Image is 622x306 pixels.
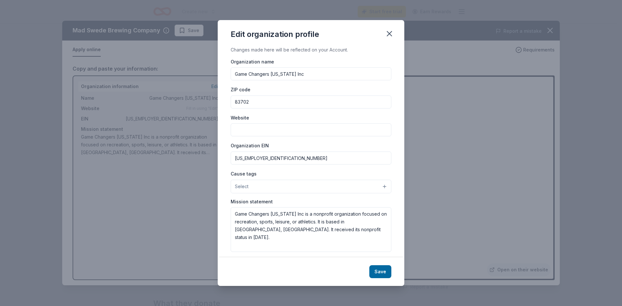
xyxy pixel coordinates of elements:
input: 12-3456789 [231,152,391,164]
button: Select [231,180,391,193]
button: Save [369,265,391,278]
textarea: Game Changers [US_STATE] Inc is a nonprofit organization focused on recreation, sports, leisure, ... [231,207,391,252]
label: ZIP code [231,86,250,93]
label: Mission statement [231,198,273,205]
span: Select [235,183,248,190]
label: Website [231,115,249,121]
input: 12345 (U.S. only) [231,96,391,108]
label: Cause tags [231,171,257,177]
div: Changes made here will be reflected on your Account. [231,46,391,54]
label: Organization EIN [231,142,269,149]
label: Organization name [231,59,274,65]
div: Edit organization profile [231,29,319,40]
